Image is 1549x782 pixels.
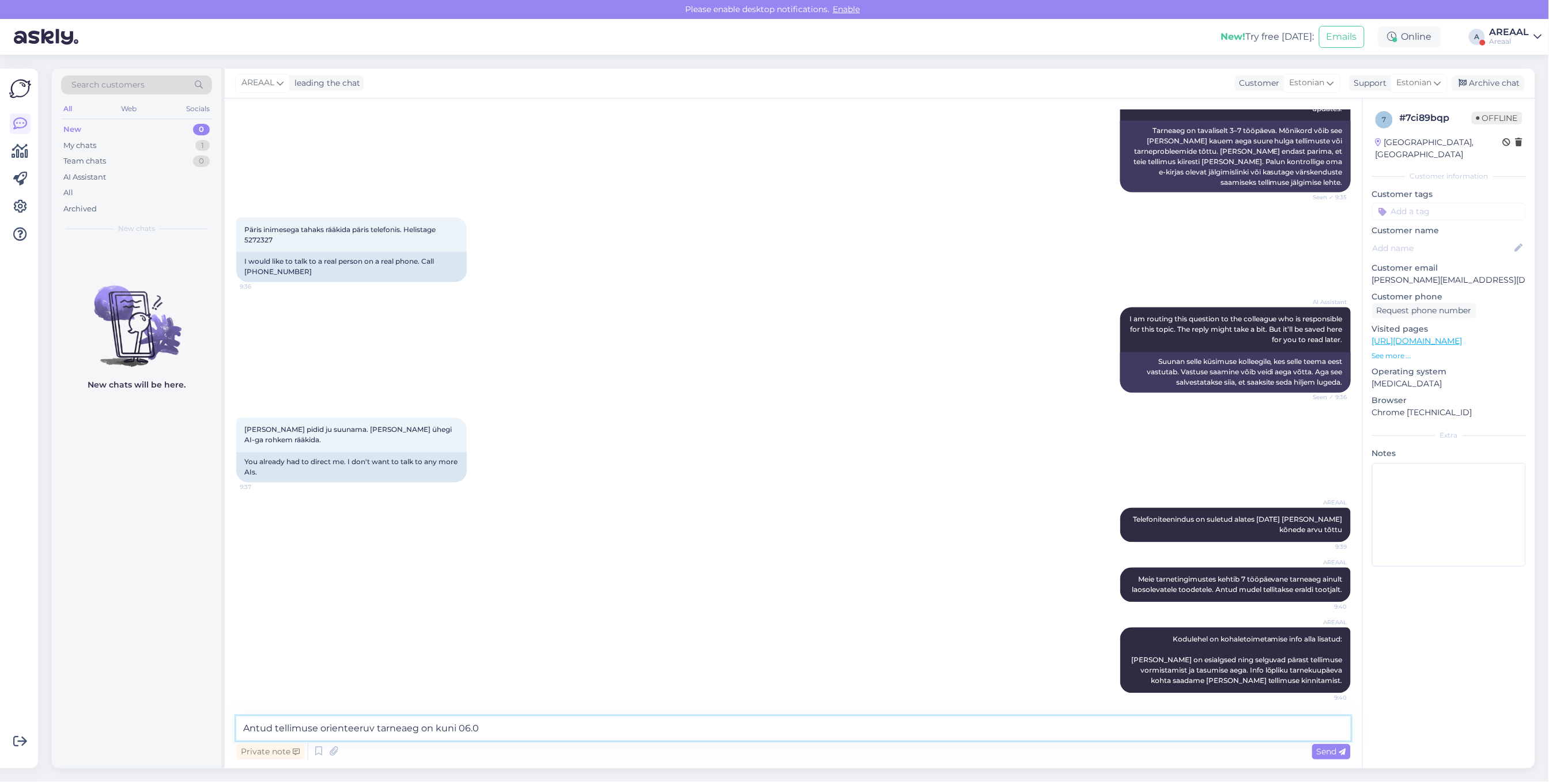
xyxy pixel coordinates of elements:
[244,426,454,445] span: [PERSON_NAME] pidid ju suunama. [PERSON_NAME] ühegi AI-ga rohkem rääkida.
[240,283,283,291] span: 9:36
[1378,26,1441,47] div: Online
[1372,171,1526,181] div: Customer information
[63,187,73,199] div: All
[1372,262,1526,274] p: Customer email
[63,172,106,183] div: AI Assistant
[1397,77,1432,89] span: Estonian
[240,483,283,492] span: 9:37
[1382,115,1386,124] span: 7
[71,79,145,91] span: Search customers
[195,140,210,151] div: 1
[1304,193,1347,202] span: Seen ✓ 9:35
[1133,515,1344,534] span: Telefoniteenindus on suletud alates [DATE] [PERSON_NAME] kõnede arvu tõttu
[1304,559,1347,567] span: AREAAL
[1372,447,1526,460] p: Notes
[1304,499,1347,507] span: AREAAL
[1372,394,1526,407] p: Browser
[1372,303,1476,318] div: Request phone number
[236,252,467,282] div: I would like to talk to a real person on a real phone. Call [PHONE_NUMBER]
[63,140,96,151] div: My chats
[119,101,139,116] div: Web
[1469,29,1485,45] div: A
[1372,407,1526,419] p: Chrome [TECHNICAL_ID]
[1221,31,1246,42] b: New!
[1372,274,1526,286] p: [PERSON_NAME][EMAIL_ADDRESS][DOMAIN_NAME]
[1350,77,1387,89] div: Support
[236,744,304,760] div: Private note
[1304,694,1347,703] span: 9:40
[1472,112,1522,124] span: Offline
[1290,77,1325,89] span: Estonian
[236,453,467,483] div: You already had to direct me. I don't want to talk to any more AIs.
[184,101,212,116] div: Socials
[1372,378,1526,390] p: [MEDICAL_DATA]
[1235,77,1280,89] div: Customer
[193,155,210,167] div: 0
[9,78,31,100] img: Askly Logo
[1372,188,1526,200] p: Customer tags
[290,77,360,89] div: leading the chat
[1120,352,1351,393] div: Suunan selle küsimuse kolleegile, kes selle teema eest vastutab. Vastuse saamine võib veidi aega ...
[1304,298,1347,307] span: AI Assistant
[1221,30,1314,44] div: Try free [DATE]:
[1372,430,1526,441] div: Extra
[1490,28,1542,46] a: AREAALAreaal
[1372,366,1526,378] p: Operating system
[1372,323,1526,335] p: Visited pages
[1120,121,1351,192] div: Tarneaeg on tavaliselt 3–7 tööpäeva. Mõnikord võib see [PERSON_NAME] kauem aega suure hulga telli...
[88,379,186,391] p: New chats will be here.
[63,203,97,215] div: Archived
[1129,315,1344,344] span: I am routing this question to the colleague who is responsible for this topic. The reply might ta...
[1317,746,1346,757] span: Send
[1131,635,1344,685] span: Kodulehel on kohaletoimetamise info alla lisatud: [PERSON_NAME] on esialgsed ning selguvad pärast...
[1304,393,1347,402] span: Seen ✓ 9:36
[1372,351,1526,361] p: See more ...
[52,265,221,369] img: No chats
[1373,242,1513,255] input: Add name
[1400,111,1472,125] div: # 7ci89bqp
[236,716,1351,741] textarea: Antud tellimuse orienteeruv tarneaeg on kuni 06.0
[244,225,437,244] span: Päris inimesega tahaks rääkida päris telefonis. Helistage 5272327
[830,4,864,14] span: Enable
[1372,291,1526,303] p: Customer phone
[1490,28,1529,37] div: AREAAL
[1372,225,1526,237] p: Customer name
[63,155,106,167] div: Team chats
[1452,75,1525,91] div: Archive chat
[241,77,274,89] span: AREAAL
[1490,37,1529,46] div: Areaal
[1372,336,1463,346] a: [URL][DOMAIN_NAME]
[1304,603,1347,612] span: 9:40
[1372,203,1526,220] input: Add a tag
[1319,26,1365,48] button: Emails
[1304,543,1347,552] span: 9:39
[118,223,155,234] span: New chats
[1376,136,1503,161] div: [GEOGRAPHIC_DATA], [GEOGRAPHIC_DATA]
[1132,575,1344,594] span: Meie tarnetingimustes kehtib 7 tööpäevane tarneaeg ainult laosolevatele toodetele. Antud mudel te...
[63,124,81,135] div: New
[1304,618,1347,627] span: AREAAL
[193,124,210,135] div: 0
[61,101,74,116] div: All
